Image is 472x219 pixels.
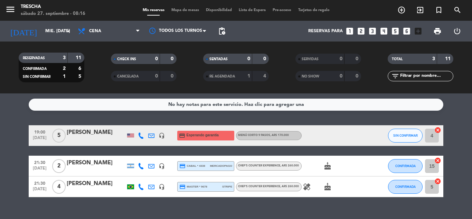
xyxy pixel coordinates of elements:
[52,180,66,194] span: 4
[31,179,48,187] span: 21:30
[308,29,343,34] span: Reservas para
[78,66,83,71] strong: 6
[209,75,235,78] span: RE AGENDADA
[117,75,139,78] span: CANCELADA
[269,8,295,12] span: Pre-acceso
[31,136,48,144] span: [DATE]
[434,178,441,185] i: cancel
[303,183,311,191] i: healing
[263,74,267,79] strong: 4
[434,157,441,164] i: cancel
[302,57,319,61] span: SERVIDAS
[31,158,48,166] span: 21:30
[402,27,411,36] i: looks_6
[179,184,207,190] span: master * 9678
[171,56,175,61] strong: 0
[432,56,435,61] strong: 3
[388,180,423,194] button: CONFIRMADA
[368,27,377,36] i: looks_3
[323,183,332,191] i: cake
[218,27,226,35] span: pending_actions
[235,8,269,12] span: Lista de Espera
[89,29,101,34] span: Cena
[187,133,219,138] span: Esperando garantía
[171,74,175,79] strong: 0
[179,133,185,139] i: credit_card
[5,4,16,15] i: menu
[155,56,158,61] strong: 0
[63,55,66,60] strong: 3
[23,56,45,60] span: RESERVADAS
[356,56,360,61] strong: 0
[76,55,83,60] strong: 11
[302,75,319,78] span: NO SHOW
[21,10,85,17] div: sábado 27. septiembre - 08:16
[238,134,289,137] span: Menú corto 9 pasos
[117,57,136,61] span: CHECK INS
[391,72,399,80] i: filter_list
[280,164,299,167] span: , ARS 260.000
[31,128,48,136] span: 19:00
[393,134,418,137] span: SIN CONFIRMAR
[433,27,442,35] span: print
[247,56,250,61] strong: 0
[179,163,186,169] i: credit_card
[210,164,232,168] span: mercadopago
[395,185,416,189] span: CONFIRMADA
[67,128,125,137] div: [PERSON_NAME]
[340,56,342,61] strong: 0
[21,3,85,10] div: Trescha
[168,8,202,12] span: Mapa de mesas
[67,179,125,188] div: [PERSON_NAME]
[78,74,83,79] strong: 5
[388,159,423,173] button: CONFIRMADA
[295,8,333,12] span: Tarjetas de regalo
[159,184,165,190] i: headset_mic
[222,184,232,189] span: stripe
[345,27,354,36] i: looks_one
[209,57,228,61] span: SENTADAS
[323,162,332,170] i: cake
[31,166,48,174] span: [DATE]
[179,184,186,190] i: credit_card
[52,129,66,143] span: 5
[447,21,467,42] div: LOG OUT
[399,72,453,80] input: Filtrar por nombre...
[397,6,406,14] i: add_circle_outline
[168,101,304,109] div: No hay notas para este servicio. Haz clic para agregar una
[379,27,388,36] i: looks_4
[159,163,165,169] i: headset_mic
[23,75,50,79] span: SIN CONFIRMAR
[416,6,424,14] i: exit_to_app
[247,74,250,79] strong: 1
[270,134,289,137] span: , ARS 170.000
[64,27,73,35] i: arrow_drop_down
[63,74,66,79] strong: 1
[202,8,235,12] span: Disponibilidad
[392,57,403,61] span: TOTAL
[63,66,66,71] strong: 2
[238,164,299,167] span: Chef's Counter Experience
[414,27,423,36] i: add_box
[139,8,168,12] span: Mis reservas
[434,127,441,134] i: cancel
[5,4,16,17] button: menu
[453,6,462,14] i: search
[238,185,299,188] span: Chef's Counter Experience
[5,24,42,39] i: [DATE]
[263,56,267,61] strong: 0
[357,27,366,36] i: looks_two
[391,27,400,36] i: looks_5
[388,129,423,143] button: SIN CONFIRMAR
[340,74,342,79] strong: 0
[67,158,125,167] div: [PERSON_NAME]
[453,27,461,35] i: power_settings_new
[31,187,48,195] span: [DATE]
[155,74,158,79] strong: 0
[179,163,205,169] span: cabal * 4338
[23,67,47,71] span: CONFIRMADA
[356,74,360,79] strong: 0
[395,164,416,168] span: CONFIRMADA
[52,159,66,173] span: 2
[159,133,165,139] i: headset_mic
